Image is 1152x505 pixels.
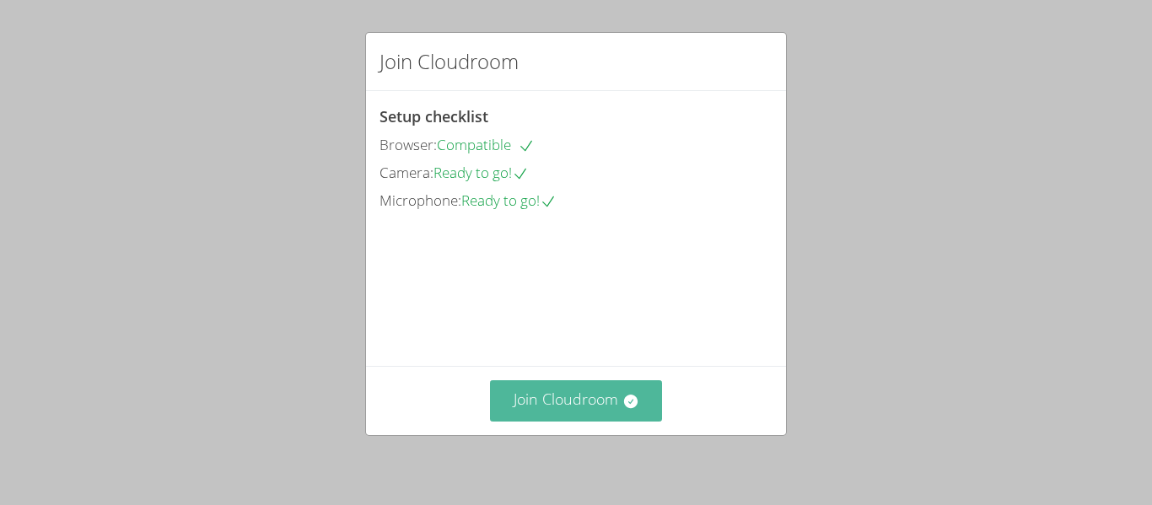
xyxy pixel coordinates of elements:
span: Setup checklist [380,106,488,126]
span: Ready to go! [461,191,557,210]
span: Compatible [437,135,535,154]
button: Join Cloudroom [490,380,663,422]
span: Microphone: [380,191,461,210]
span: Ready to go! [433,163,529,182]
h2: Join Cloudroom [380,46,519,77]
span: Browser: [380,135,437,154]
span: Camera: [380,163,433,182]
